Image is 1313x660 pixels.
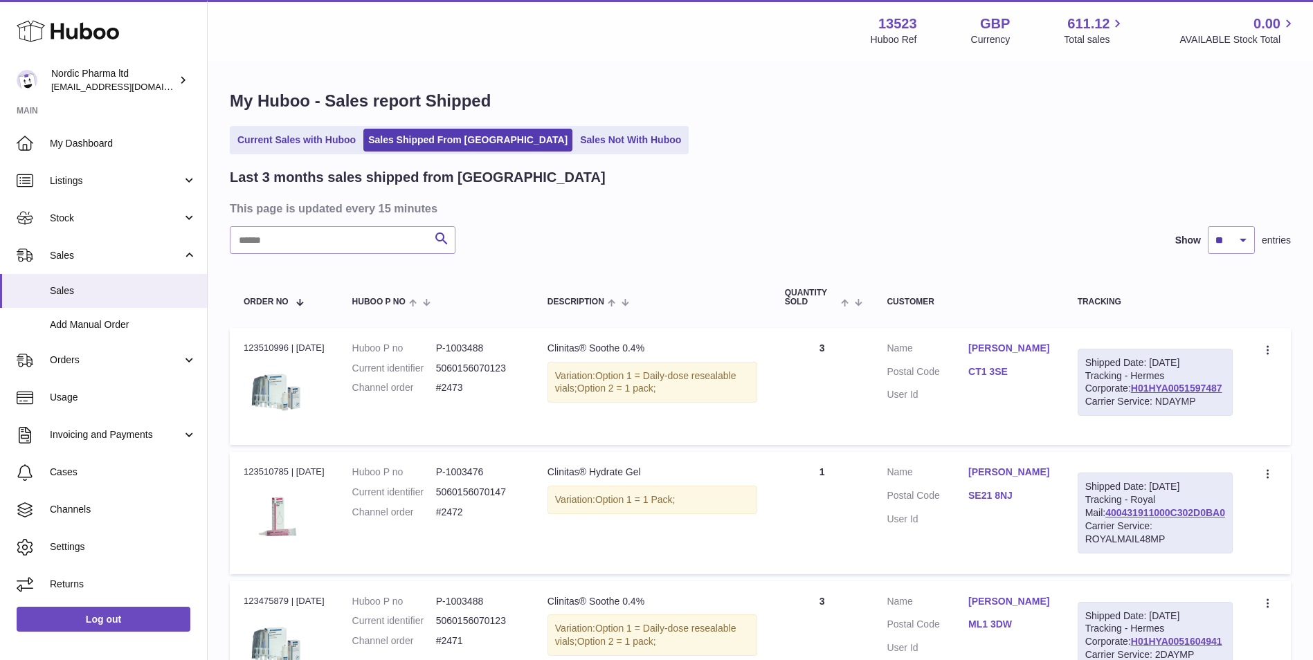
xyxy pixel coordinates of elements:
[244,483,313,552] img: 1_f13aeef1-7825-42c4-bd96-546fc26b9c19.png
[51,67,176,93] div: Nordic Pharma ltd
[244,595,325,607] div: 123475879 | [DATE]
[436,362,520,375] dd: 5060156070123
[50,284,197,297] span: Sales
[50,174,182,187] span: Listings
[230,201,1287,216] h3: This page is updated every 15 minutes
[436,506,520,519] dd: #2472
[1078,297,1233,306] div: Tracking
[577,383,656,394] span: Option 2 = 1 pack;
[352,362,436,375] dt: Current identifier
[50,391,197,404] span: Usage
[436,466,520,479] dd: P-1003476
[352,466,436,479] dt: Huboo P no
[50,354,182,367] span: Orders
[50,578,197,591] span: Returns
[887,388,968,401] dt: User Id
[1085,480,1225,493] div: Shipped Date: [DATE]
[1064,15,1125,46] a: 611.12 Total sales
[50,318,197,331] span: Add Manual Order
[1105,507,1225,518] a: 400431911000C302D0BA0
[878,15,917,33] strong: 13523
[436,595,520,608] dd: P-1003488
[968,618,1050,631] a: ML1 3DW
[577,636,656,647] span: Option 2 = 1 pack;
[50,503,197,516] span: Channels
[980,15,1010,33] strong: GBP
[50,428,182,441] span: Invoicing and Payments
[547,595,757,608] div: Clinitas® Soothe 0.4%
[1085,520,1225,546] div: Carrier Service: ROYALMAIL48MP
[436,614,520,627] dd: 5060156070123
[968,365,1050,378] a: CT1 3SE
[1085,395,1225,408] div: Carrier Service: NDAYMP
[352,342,436,355] dt: Huboo P no
[887,513,968,526] dt: User Id
[352,614,436,627] dt: Current identifier
[244,358,313,428] img: 2_6c148ce2-9555-4dcb-a520-678b12be0df6.png
[887,489,968,506] dt: Postal Code
[244,342,325,354] div: 123510996 | [DATE]
[230,90,1291,112] h1: My Huboo - Sales report Shipped
[887,466,968,482] dt: Name
[1175,234,1201,247] label: Show
[1131,383,1222,394] a: H01HYA0051597487
[17,70,37,91] img: chika.alabi@nordicpharma.com
[771,452,873,574] td: 1
[352,486,436,499] dt: Current identifier
[1085,356,1225,369] div: Shipped Date: [DATE]
[968,595,1050,608] a: [PERSON_NAME]
[1131,636,1222,647] a: H01HYA0051604941
[595,494,676,505] span: Option 1 = 1 Pack;
[871,33,917,46] div: Huboo Ref
[887,595,968,612] dt: Name
[771,328,873,445] td: 3
[436,342,520,355] dd: P-1003488
[352,595,436,608] dt: Huboo P no
[547,614,757,656] div: Variation:
[230,168,606,187] h2: Last 3 months sales shipped from [GEOGRAPHIC_DATA]
[352,297,406,306] span: Huboo P no
[50,249,182,262] span: Sales
[436,381,520,394] dd: #2473
[50,466,197,479] span: Cases
[50,540,197,553] span: Settings
[233,129,361,152] a: Current Sales with Huboo
[555,623,736,647] span: Option 1 = Daily-dose resealable vials;
[352,634,436,648] dt: Channel order
[51,81,203,92] span: [EMAIL_ADDRESS][DOMAIN_NAME]
[436,486,520,499] dd: 5060156070147
[1262,234,1291,247] span: entries
[887,365,968,382] dt: Postal Code
[547,486,757,514] div: Variation:
[352,506,436,519] dt: Channel order
[50,137,197,150] span: My Dashboard
[50,212,182,225] span: Stock
[887,297,1049,306] div: Customer
[547,362,757,403] div: Variation:
[547,297,604,306] span: Description
[1179,15,1296,46] a: 0.00 AVAILABLE Stock Total
[547,342,757,355] div: Clinitas® Soothe 0.4%
[887,641,968,654] dt: User Id
[1078,349,1233,416] div: Tracking - Hermes Corporate:
[785,288,837,306] span: Quantity Sold
[244,297,289,306] span: Order No
[244,466,325,478] div: 123510785 | [DATE]
[575,129,686,152] a: Sales Not With Huboo
[555,370,736,394] span: Option 1 = Daily-dose resealable vials;
[1085,609,1225,623] div: Shipped Date: [DATE]
[17,607,190,632] a: Log out
[968,342,1050,355] a: [PERSON_NAME]
[436,634,520,648] dd: #2471
[968,489,1050,502] a: SE21 8NJ
[1078,473,1233,553] div: Tracking - Royal Mail:
[887,342,968,358] dt: Name
[547,466,757,479] div: Clinitas® Hydrate Gel
[1253,15,1280,33] span: 0.00
[1067,15,1110,33] span: 611.12
[1064,33,1125,46] span: Total sales
[971,33,1011,46] div: Currency
[363,129,572,152] a: Sales Shipped From [GEOGRAPHIC_DATA]
[1179,33,1296,46] span: AVAILABLE Stock Total
[352,381,436,394] dt: Channel order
